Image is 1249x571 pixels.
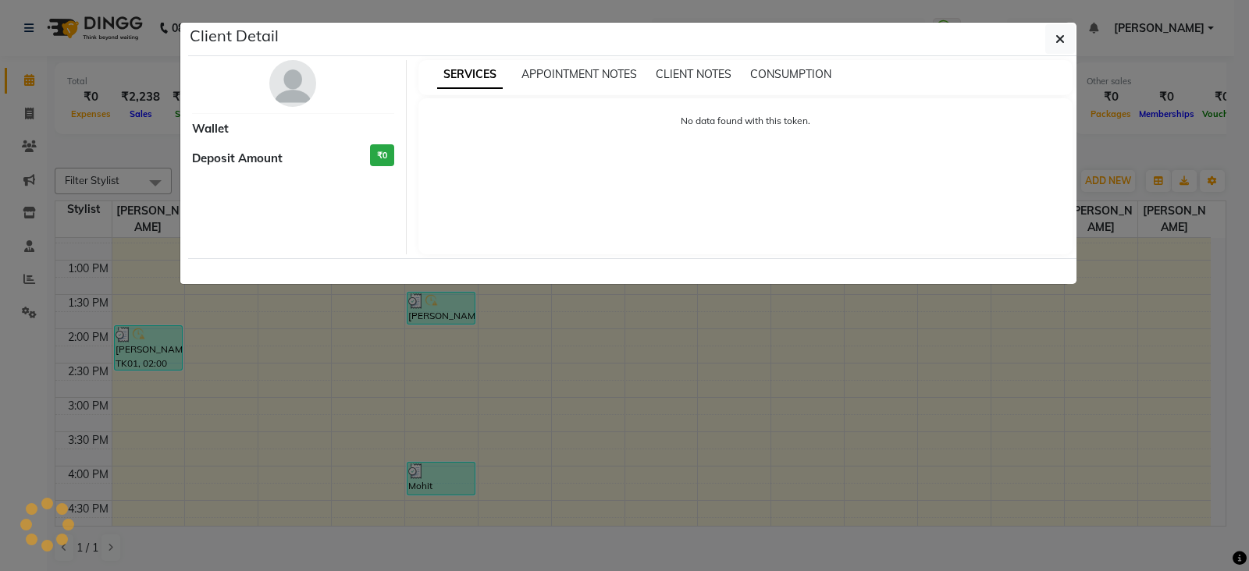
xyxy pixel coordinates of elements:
p: No data found with this token. [434,114,1058,128]
span: APPOINTMENT NOTES [521,67,637,81]
span: SERVICES [437,61,503,89]
span: CLIENT NOTES [656,67,731,81]
span: Wallet [192,120,229,138]
h5: Client Detail [190,24,279,48]
span: CONSUMPTION [750,67,831,81]
h3: ₹0 [370,144,394,167]
img: avatar [269,60,316,107]
span: Deposit Amount [192,150,283,168]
